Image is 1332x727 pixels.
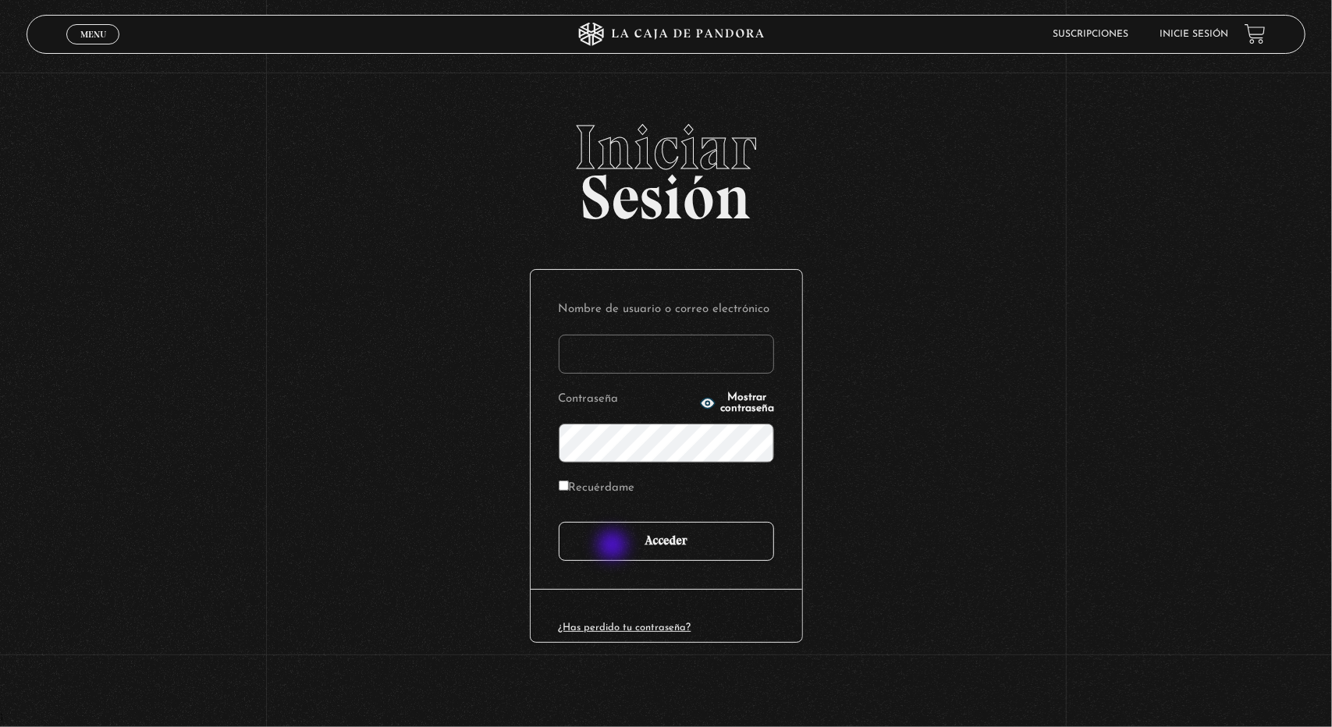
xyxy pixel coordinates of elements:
[1053,30,1129,39] a: Suscripciones
[559,477,635,501] label: Recuérdame
[559,388,696,412] label: Contraseña
[559,298,774,322] label: Nombre de usuario o correo electrónico
[1245,23,1266,44] a: View your shopping cart
[559,481,569,491] input: Recuérdame
[559,522,774,561] input: Acceder
[27,116,1305,216] h2: Sesión
[720,392,774,414] span: Mostrar contraseña
[1160,30,1229,39] a: Inicie sesión
[559,622,691,633] a: ¿Has perdido tu contraseña?
[75,42,112,53] span: Cerrar
[27,116,1305,179] span: Iniciar
[80,30,106,39] span: Menu
[700,392,774,414] button: Mostrar contraseña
